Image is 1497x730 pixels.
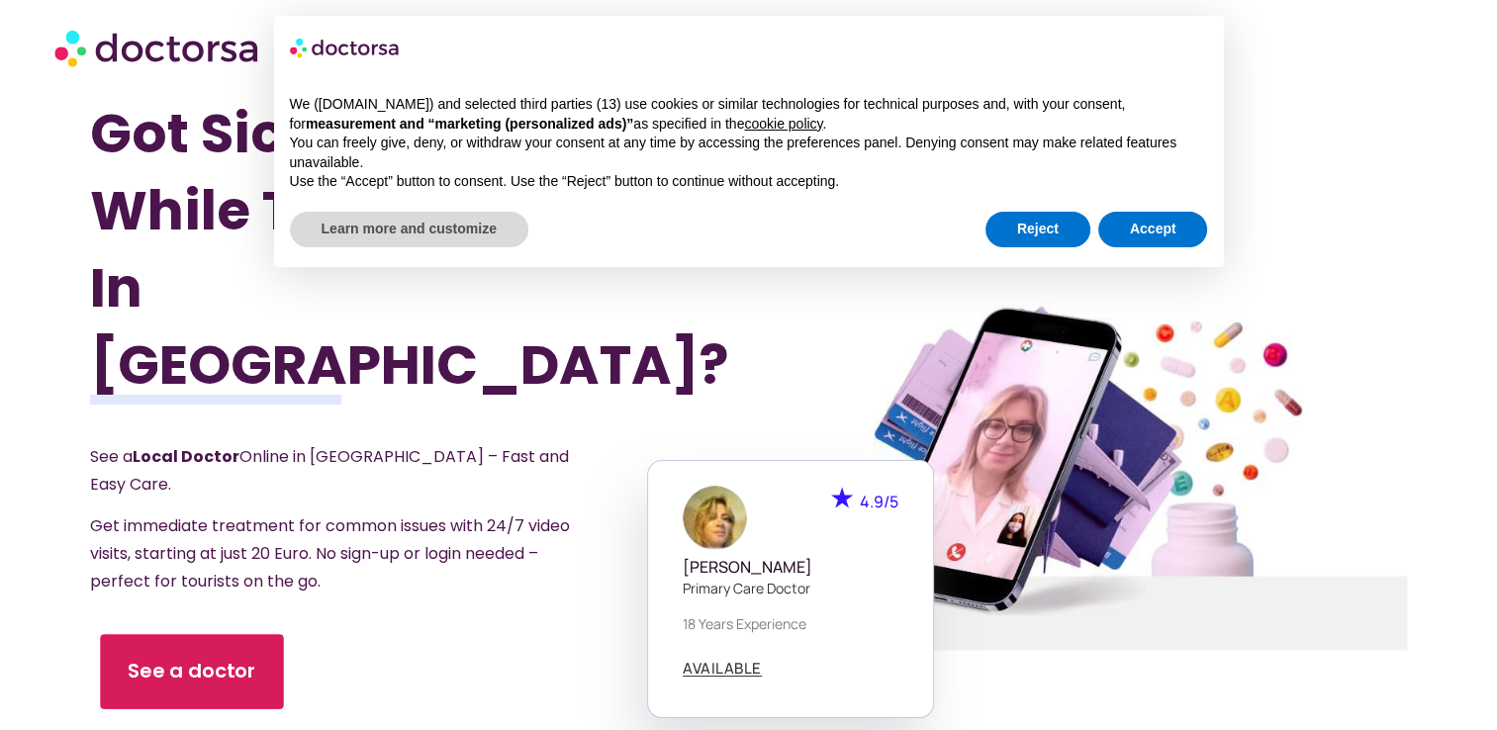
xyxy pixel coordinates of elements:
a: AVAILABLE [683,661,762,677]
button: Reject [985,212,1090,247]
button: Accept [1098,212,1208,247]
strong: measurement and “marketing (personalized ads)” [306,116,633,132]
span: 4.9/5 [860,491,898,512]
p: Use the “Accept” button to consent. Use the “Reject” button to continue without accepting. [290,172,1208,192]
a: cookie policy [744,116,822,132]
p: 18 years experience [683,613,898,634]
button: Learn more and customize [290,212,528,247]
p: You can freely give, deny, or withdraw your consent at any time by accessing the preferences pane... [290,134,1208,172]
span: AVAILABLE [683,661,762,676]
strong: Local Doctor [133,445,239,468]
img: logo [290,32,401,63]
span: Get immediate treatment for common issues with 24/7 video visits, starting at just 20 Euro. No si... [90,514,570,593]
span: See a doctor [128,657,256,685]
p: We ([DOMAIN_NAME]) and selected third parties (13) use cookies or similar technologies for techni... [290,95,1208,134]
p: Primary care doctor [683,578,898,598]
span: See a Online in [GEOGRAPHIC_DATA] – Fast and Easy Care. [90,445,569,496]
h1: Got Sick While Traveling In [GEOGRAPHIC_DATA]? [90,95,650,404]
a: See a doctor [100,634,283,709]
h5: [PERSON_NAME] [683,558,898,577]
